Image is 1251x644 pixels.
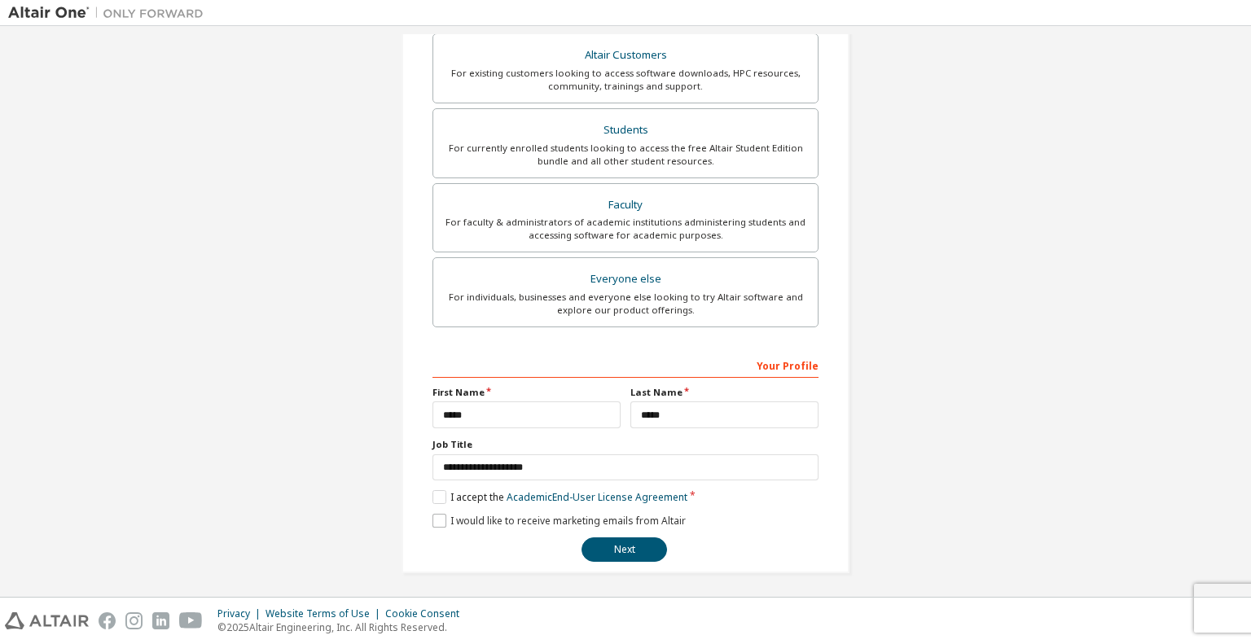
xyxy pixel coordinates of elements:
[99,612,116,629] img: facebook.svg
[152,612,169,629] img: linkedin.svg
[432,438,819,451] label: Job Title
[266,607,385,620] div: Website Terms of Use
[179,612,203,629] img: youtube.svg
[217,620,469,634] p: © 2025 Altair Engineering, Inc. All Rights Reserved.
[217,607,266,620] div: Privacy
[443,194,808,217] div: Faculty
[443,268,808,291] div: Everyone else
[443,216,808,242] div: For faculty & administrators of academic institutions administering students and accessing softwa...
[582,537,667,562] button: Next
[630,386,819,399] label: Last Name
[507,490,687,504] a: Academic End-User License Agreement
[432,352,819,378] div: Your Profile
[8,5,212,21] img: Altair One
[385,607,469,620] div: Cookie Consent
[432,490,687,504] label: I accept the
[443,142,808,168] div: For currently enrolled students looking to access the free Altair Student Edition bundle and all ...
[443,44,808,67] div: Altair Customers
[443,67,808,93] div: For existing customers looking to access software downloads, HPC resources, community, trainings ...
[443,119,808,142] div: Students
[432,514,686,528] label: I would like to receive marketing emails from Altair
[432,386,621,399] label: First Name
[125,612,143,629] img: instagram.svg
[443,291,808,317] div: For individuals, businesses and everyone else looking to try Altair software and explore our prod...
[5,612,89,629] img: altair_logo.svg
